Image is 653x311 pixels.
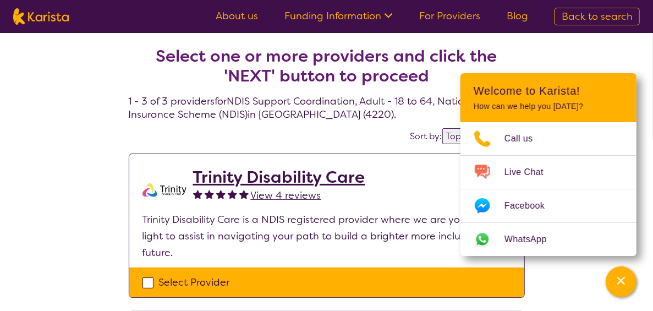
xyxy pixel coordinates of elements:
img: xjuql8d3dr7ea5kriig5.png [142,167,186,211]
span: Back to search [562,10,633,23]
span: WhatsApp [504,231,560,248]
p: How can we help you [DATE]? [474,102,623,111]
h2: Welcome to Karista! [474,84,623,97]
p: Trinity Disability Care is a NDIS registered provider where we are your guiding light to assist i... [142,211,511,261]
a: Funding Information [284,9,393,23]
a: Back to search [555,8,640,25]
span: View 4 reviews [251,189,321,202]
img: fullstar [205,189,214,199]
img: fullstar [239,189,249,199]
div: Channel Menu [460,73,636,256]
span: Facebook [504,198,558,214]
a: About us [216,9,258,23]
img: fullstar [216,189,226,199]
a: Web link opens in a new tab. [460,223,636,256]
label: Sort by: [410,130,442,142]
a: View 4 reviews [251,187,321,204]
a: Blog [507,9,528,23]
a: Trinity Disability Care [193,167,365,187]
img: fullstar [228,189,237,199]
span: Call us [504,130,546,147]
ul: Choose channel [460,122,636,256]
span: Live Chat [504,164,557,181]
h4: 1 - 3 of 3 providers for NDIS Support Coordination , Adult - 18 to 64 , National Disability Insur... [129,20,525,121]
h2: Select one or more providers and click the 'NEXT' button to proceed [142,46,512,86]
a: For Providers [419,9,480,23]
img: fullstar [193,189,202,199]
button: Channel Menu [606,266,636,297]
img: Karista logo [13,8,69,25]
